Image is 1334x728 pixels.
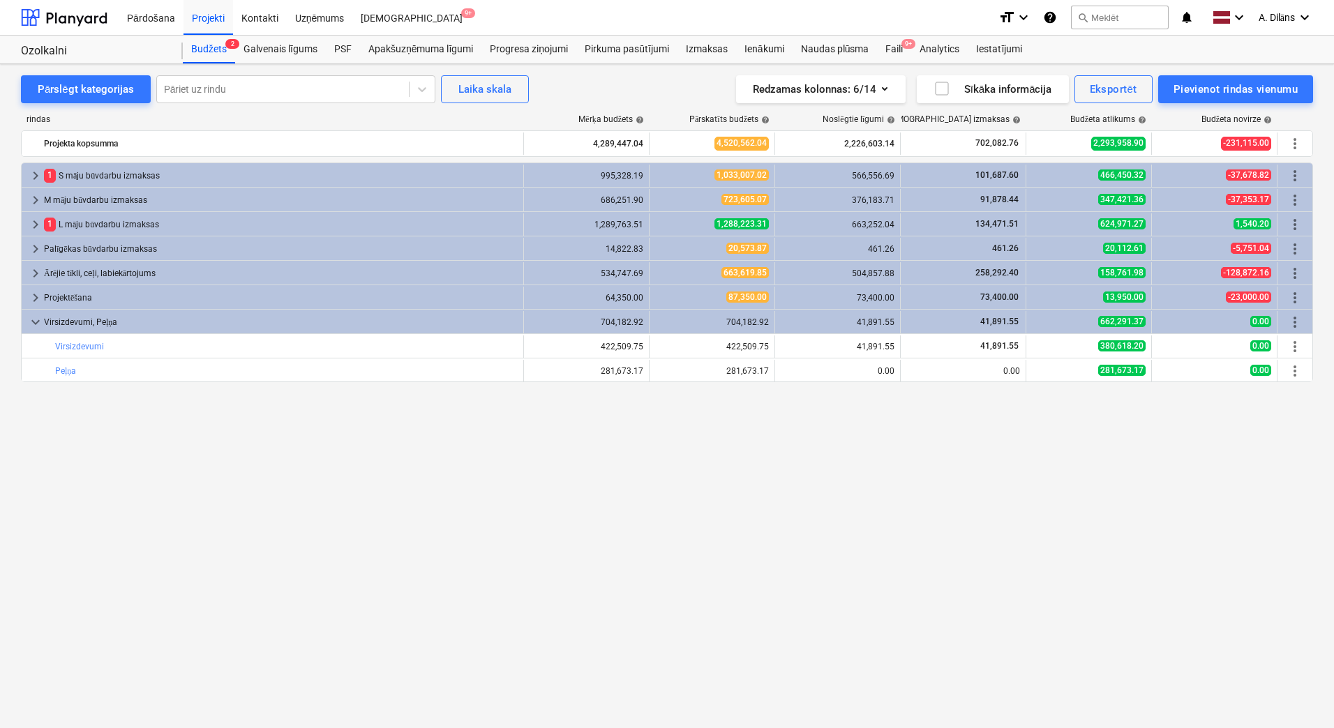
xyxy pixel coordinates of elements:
span: 663,619.85 [721,267,769,278]
span: Vairāk darbību [1287,289,1303,306]
span: 87,350.00 [726,291,769,303]
span: 702,082.76 [974,137,1020,149]
span: 101,687.60 [974,170,1020,180]
span: help [633,116,644,124]
span: Vairāk darbību [1287,192,1303,208]
span: 9+ [901,39,915,49]
div: 41,891.55 [781,342,894,351]
div: Pārslēgt kategorijas [38,80,134,98]
div: 686,251.90 [530,195,643,205]
span: 91,878.44 [979,195,1020,204]
span: 0.00 [1250,340,1271,351]
div: Ienākumi [736,36,793,63]
span: 134,471.51 [974,219,1020,229]
div: Pārskatīts budžets [689,114,770,125]
div: 2,226,603.14 [781,132,894,155]
div: Mērķa budžets [578,114,644,125]
span: 0.00 [1250,365,1271,376]
div: Faili [877,36,911,63]
span: -23,000.00 [1226,291,1271,303]
div: Eksportēt [1090,80,1137,98]
span: 723,605.07 [721,194,769,205]
span: -37,678.82 [1226,169,1271,181]
span: 9+ [461,8,475,18]
div: [DEMOGRAPHIC_DATA] izmaksas [884,114,1021,125]
div: Sīkāka informācija [934,80,1052,98]
span: help [1135,116,1146,124]
button: Pievienot rindas vienumu [1158,75,1313,103]
div: Progresa ziņojumi [481,36,576,63]
div: Chat Widget [1264,661,1334,728]
span: -5,751.04 [1231,243,1271,254]
span: 0.00 [1250,316,1271,327]
div: Budžeta atlikums [1070,114,1146,125]
span: 281,673.17 [1098,365,1146,376]
span: Vairāk darbību [1287,265,1303,282]
span: Vairāk darbību [1287,167,1303,184]
span: keyboard_arrow_right [27,289,44,306]
div: 73,400.00 [781,293,894,303]
div: rindas [21,114,525,125]
span: Vairāk darbību [1287,338,1303,355]
div: 422,509.75 [655,342,769,351]
div: 995,328.19 [530,171,643,181]
a: Virsizdevumi [55,342,104,351]
div: Budžets [183,36,235,63]
span: keyboard_arrow_right [27,216,44,233]
span: -37,353.17 [1226,194,1271,205]
span: 2,293,958.90 [1091,137,1146,150]
button: Pārslēgt kategorijas [21,75,151,103]
span: 662,291.37 [1098,316,1146,327]
span: help [884,116,895,124]
span: 466,450.32 [1098,169,1146,181]
div: 704,182.92 [655,317,769,327]
span: -231,115.00 [1221,137,1271,150]
a: Iestatījumi [968,36,1031,63]
a: Faili9+ [877,36,911,63]
div: Noslēgtie līgumi [823,114,895,125]
span: 20,112.61 [1103,243,1146,254]
div: 0.00 [906,366,1020,376]
div: 0.00 [781,366,894,376]
span: Vairāk darbību [1287,363,1303,379]
span: Vairāk darbību [1287,216,1303,233]
span: 1,288,223.31 [714,218,769,229]
a: Naudas plūsma [793,36,878,63]
span: help [1261,116,1272,124]
span: Vairāk darbību [1287,314,1303,331]
span: 380,618.20 [1098,340,1146,351]
div: Laika skala [458,80,511,98]
span: 461.26 [991,243,1020,253]
div: 376,183.71 [781,195,894,205]
div: Ozolkalni [21,44,166,59]
div: S māju būvdarbu izmaksas [44,165,518,187]
div: 566,556.69 [781,171,894,181]
div: Izmaksas [677,36,736,63]
a: Budžets2 [183,36,235,63]
div: Palīgēkas būvdarbu izmaksas [44,238,518,260]
div: 64,350.00 [530,293,643,303]
button: Eksportēt [1074,75,1153,103]
div: Ārējie tīkli, ceļi, labiekārtojums [44,262,518,285]
span: 1 [44,218,56,231]
span: 347,421.36 [1098,194,1146,205]
div: Projektēšana [44,287,518,309]
div: 41,891.55 [781,317,894,327]
button: Sīkāka informācija [917,75,1069,103]
div: 14,822.83 [530,244,643,254]
span: keyboard_arrow_down [27,314,44,331]
div: PSF [326,36,360,63]
a: Pirkuma pasūtījumi [576,36,677,63]
span: help [1010,116,1021,124]
span: -128,872.16 [1221,267,1271,278]
button: Laika skala [441,75,529,103]
div: Budžeta novirze [1201,114,1272,125]
a: Galvenais līgums [235,36,326,63]
div: 461.26 [781,244,894,254]
span: 41,891.55 [979,317,1020,326]
a: Apakšuzņēmuma līgumi [360,36,481,63]
div: 534,747.69 [530,268,643,278]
